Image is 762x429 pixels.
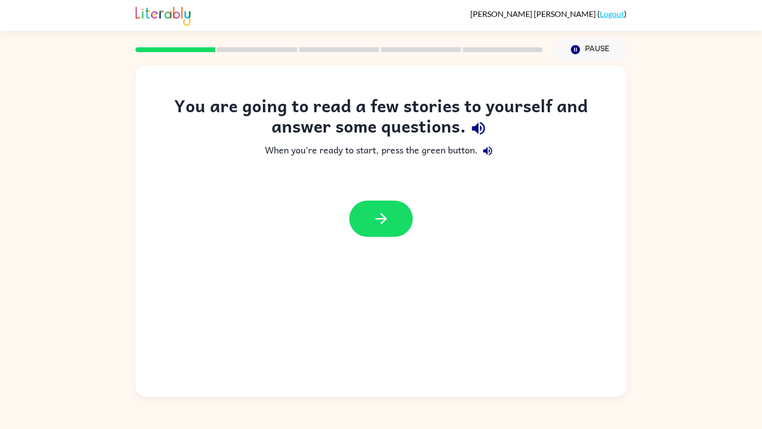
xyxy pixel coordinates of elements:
[555,38,627,61] button: Pause
[135,4,190,26] img: Literably
[600,9,624,18] a: Logout
[155,141,607,161] div: When you're ready to start, press the green button.
[470,9,627,18] div: ( )
[470,9,597,18] span: [PERSON_NAME] [PERSON_NAME]
[155,95,607,141] div: You are going to read a few stories to yourself and answer some questions.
